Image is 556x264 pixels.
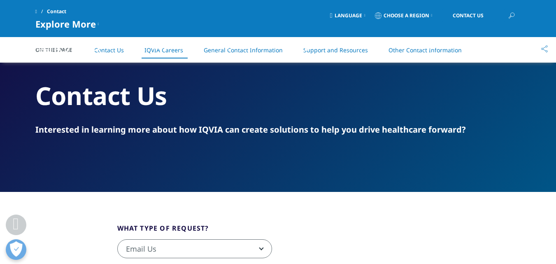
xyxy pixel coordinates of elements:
a: Insights [291,41,320,51]
h2: Contact Us [35,80,521,111]
img: IQVIA Healthcare Information Technology and Pharma Clinical Research Company [35,42,101,54]
a: Careers [415,41,442,51]
a: Contact Us [440,6,496,25]
span: Email Us [117,239,272,258]
legend: What type of request? [117,223,209,239]
span: Contact Us [453,13,484,18]
div: Interested in learning more about how IQVIA can create solutions to help you drive healthcare for... [35,124,521,136]
a: Solutions [153,41,186,51]
nav: Primary [105,29,521,68]
span: Choose a Region [384,12,429,19]
a: About [357,41,378,51]
button: Open Preferences [6,239,26,260]
span: Email Us [118,240,272,259]
span: Language [335,12,362,19]
a: Products [223,41,254,51]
